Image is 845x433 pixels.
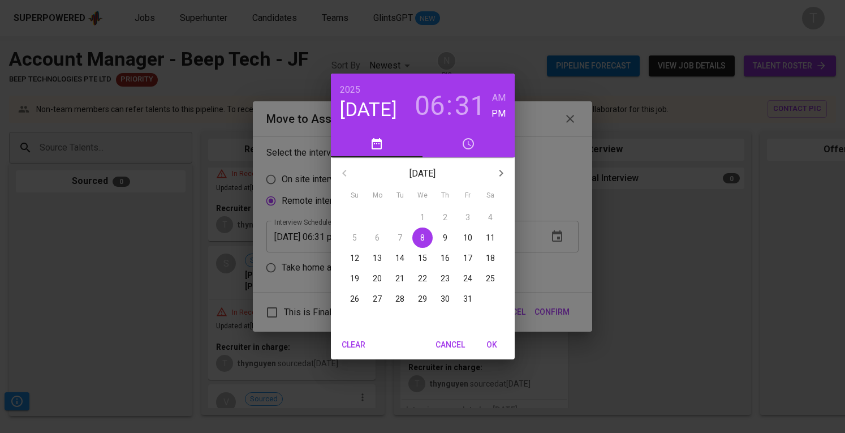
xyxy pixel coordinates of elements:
p: 13 [373,252,382,264]
p: 29 [418,293,427,305]
span: Su [344,190,365,202]
p: 30 [441,293,450,305]
span: Fr [458,190,478,202]
button: 30 [435,289,455,309]
button: [DATE] [340,98,397,122]
button: 11 [480,228,501,248]
p: 20 [373,273,382,284]
h3: : [446,90,452,122]
button: 2025 [340,82,360,98]
button: 25 [480,268,501,289]
p: 27 [373,293,382,305]
p: 11 [486,232,495,243]
p: 28 [395,293,404,305]
p: 12 [350,252,359,264]
button: 24 [458,268,478,289]
button: 21 [390,268,410,289]
button: 20 [367,268,387,289]
p: 17 [463,252,472,264]
span: OK [478,338,506,352]
p: 19 [350,273,359,284]
button: Cancel [431,335,469,355]
span: Cancel [436,338,465,352]
button: 12 [344,248,365,268]
p: 9 [443,232,447,243]
p: 22 [418,273,427,284]
button: PM [492,106,506,122]
button: 10 [458,228,478,248]
button: 06 [415,90,445,122]
p: 15 [418,252,427,264]
button: 31 [458,289,478,309]
button: 18 [480,248,501,268]
p: 16 [441,252,450,264]
button: 28 [390,289,410,309]
span: Clear [340,338,367,352]
button: OK [474,335,510,355]
button: Clear [335,335,372,355]
button: 29 [412,289,433,309]
span: Sa [480,190,501,202]
p: 25 [486,273,495,284]
button: 19 [344,268,365,289]
button: 13 [367,248,387,268]
span: Mo [367,190,387,202]
p: 10 [463,232,472,243]
button: 27 [367,289,387,309]
p: 26 [350,293,359,305]
button: 8 [412,228,433,248]
button: 26 [344,289,365,309]
p: 21 [395,273,404,284]
button: 16 [435,248,455,268]
button: 15 [412,248,433,268]
button: 22 [412,268,433,289]
p: 18 [486,252,495,264]
p: 14 [395,252,404,264]
button: 23 [435,268,455,289]
span: Th [435,190,455,202]
button: AM [492,90,506,106]
p: 24 [463,273,472,284]
button: 17 [458,248,478,268]
span: We [412,190,433,202]
button: 14 [390,248,410,268]
h6: AM [492,90,506,106]
button: 9 [435,228,455,248]
button: 31 [455,90,485,122]
p: 8 [420,232,425,243]
span: Tu [390,190,410,202]
p: 23 [441,273,450,284]
p: 31 [463,293,472,305]
p: [DATE] [358,167,488,181]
